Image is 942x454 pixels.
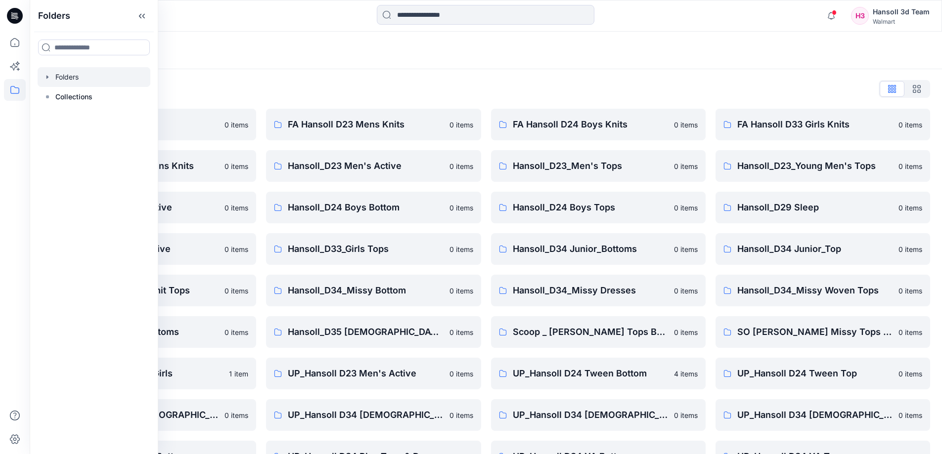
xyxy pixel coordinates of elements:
p: 0 items [449,120,473,130]
div: Hansoll 3d Team [873,6,930,18]
a: Hansoll_D33_Girls Tops0 items [266,233,481,265]
a: Hansoll_D34_Missy Bottom0 items [266,275,481,306]
a: UP_Hansoll D34 [DEMOGRAPHIC_DATA] Bottoms0 items [266,399,481,431]
p: UP_Hansoll D24 Tween Bottom [513,367,668,380]
div: H3 [851,7,869,25]
p: 0 items [224,244,248,254]
a: Hansoll_D34 Junior_Bottoms0 items [491,233,706,265]
p: 0 items [224,120,248,130]
a: UP_Hansoll D24 Tween Top0 items [716,358,930,389]
p: 0 items [224,161,248,171]
p: UP_Hansoll D34 [DEMOGRAPHIC_DATA] Knit Tops [737,408,893,422]
a: SO [PERSON_NAME] Missy Tops Bottoms Dresses0 items [716,316,930,348]
p: Hansoll_D24 Boys Tops [513,201,668,214]
p: Collections [55,91,92,103]
a: Hansoll_D24 Boys Bottom0 items [266,192,481,223]
p: 0 items [449,244,473,254]
p: 0 items [449,161,473,171]
p: Hansoll_D35 [DEMOGRAPHIC_DATA] Plus Top & Dresses [288,325,443,339]
p: Hansoll_D33_Girls Tops [288,242,443,256]
p: 0 items [674,327,698,337]
p: 0 items [224,203,248,213]
p: UP_Hansoll D34 [DEMOGRAPHIC_DATA] Bottoms [288,408,443,422]
p: UP_Hansoll D24 Tween Top [737,367,893,380]
p: FA Hansoll D23 Mens Knits [288,118,443,131]
p: 0 items [898,244,922,254]
p: Hansoll_D34 Junior_Top [737,242,893,256]
p: Hansoll_D23 Men's Active [288,159,443,173]
a: Hansoll_D23_Young Men's Tops0 items [716,150,930,182]
a: Hansoll_D23_Men's Tops0 items [491,150,706,182]
p: Hansoll_D23_Young Men's Tops [737,159,893,173]
a: Hansoll_D29 Sleep0 items [716,192,930,223]
a: UP_Hansoll D34 [DEMOGRAPHIC_DATA] Knit Tops0 items [716,399,930,431]
p: 0 items [898,203,922,213]
a: UP_Hansoll D24 Tween Bottom4 items [491,358,706,389]
p: 0 items [449,327,473,337]
p: 0 items [224,327,248,337]
p: Hansoll_D29 Sleep [737,201,893,214]
p: 0 items [674,244,698,254]
a: Scoop _ [PERSON_NAME] Tops Bottoms Dresses0 items [491,316,706,348]
p: 0 items [449,369,473,379]
a: Hansoll_D34_Missy Dresses0 items [491,275,706,306]
p: Hansoll_D34_Missy Woven Tops [737,284,893,297]
p: 0 items [898,410,922,420]
a: FA Hansoll D23 Mens Knits0 items [266,109,481,140]
p: 0 items [449,203,473,213]
p: UP_Hansoll D34 [DEMOGRAPHIC_DATA] Dresses [513,408,668,422]
p: 0 items [898,120,922,130]
p: 1 item [229,369,248,379]
p: 0 items [898,161,922,171]
p: 0 items [449,286,473,296]
p: Hansoll_D34_Missy Bottom [288,284,443,297]
a: FA Hansoll D33 Girls Knits0 items [716,109,930,140]
a: Hansoll_D34 Junior_Top0 items [716,233,930,265]
p: FA Hansoll D33 Girls Knits [737,118,893,131]
a: Hansoll_D24 Boys Tops0 items [491,192,706,223]
p: Hansoll_D24 Boys Bottom [288,201,443,214]
p: 0 items [674,286,698,296]
div: Walmart [873,18,930,25]
p: Scoop _ [PERSON_NAME] Tops Bottoms Dresses [513,325,668,339]
a: UP_Hansoll D23 Men's Active0 items [266,358,481,389]
p: UP_Hansoll D23 Men's Active [288,367,443,380]
p: 0 items [224,410,248,420]
p: Hansoll_D34 Junior_Bottoms [513,242,668,256]
p: 0 items [674,161,698,171]
a: Hansoll_D34_Missy Woven Tops0 items [716,275,930,306]
p: 0 items [898,286,922,296]
a: FA Hansoll D24 Boys Knits0 items [491,109,706,140]
p: 0 items [449,410,473,420]
p: 0 items [674,120,698,130]
p: 0 items [674,410,698,420]
p: 0 items [674,203,698,213]
p: 0 items [898,327,922,337]
p: Hansoll_D23_Men's Tops [513,159,668,173]
a: Hansoll_D35 [DEMOGRAPHIC_DATA] Plus Top & Dresses0 items [266,316,481,348]
p: Hansoll_D34_Missy Dresses [513,284,668,297]
p: SO [PERSON_NAME] Missy Tops Bottoms Dresses [737,325,893,339]
p: FA Hansoll D24 Boys Knits [513,118,668,131]
a: Hansoll_D23 Men's Active0 items [266,150,481,182]
p: 0 items [224,286,248,296]
p: 4 items [674,369,698,379]
a: UP_Hansoll D34 [DEMOGRAPHIC_DATA] Dresses0 items [491,399,706,431]
p: 0 items [898,369,922,379]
